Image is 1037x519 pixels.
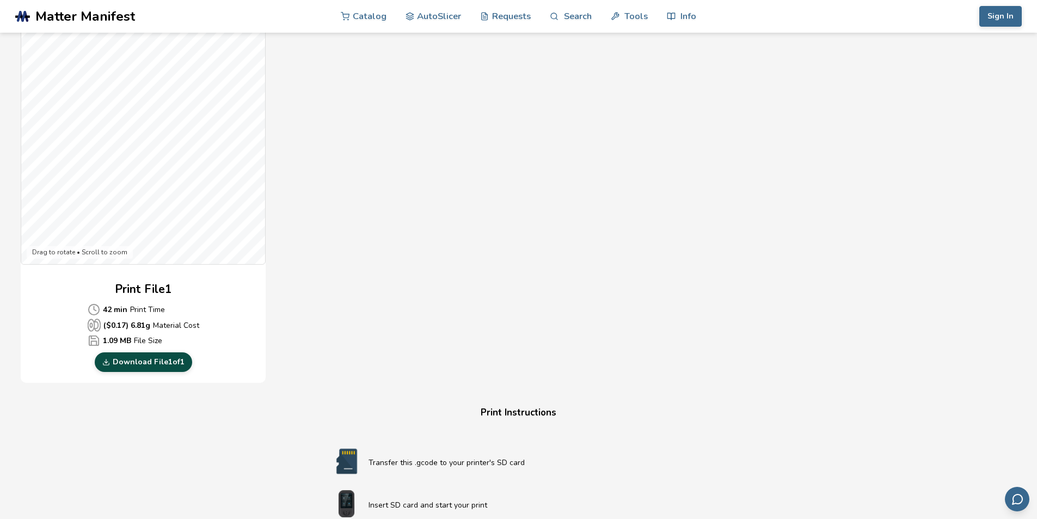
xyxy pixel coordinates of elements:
span: Average Cost [88,334,100,347]
button: Send feedback via email [1005,487,1029,511]
h4: Print Instructions [312,405,726,422]
b: 1.09 MB [103,335,131,346]
img: SD card [325,448,369,475]
img: Start print [325,490,369,517]
button: Sign In [979,6,1022,27]
span: Matter Manifest [35,9,135,24]
a: Download File1of1 [95,352,192,372]
span: Average Cost [88,303,100,316]
h2: Print File 1 [115,281,172,298]
p: File Size [88,334,199,347]
p: Material Cost [88,319,199,332]
p: Print Time [88,303,199,316]
p: Insert SD card and start your print [369,499,713,511]
p: Transfer this .gcode to your printer's SD card [369,457,713,468]
span: Average Cost [88,319,101,332]
b: ($ 0.17 ) 6.81 g [103,320,150,331]
b: 42 min [103,304,127,315]
div: Drag to rotate • Scroll to zoom [27,246,133,259]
